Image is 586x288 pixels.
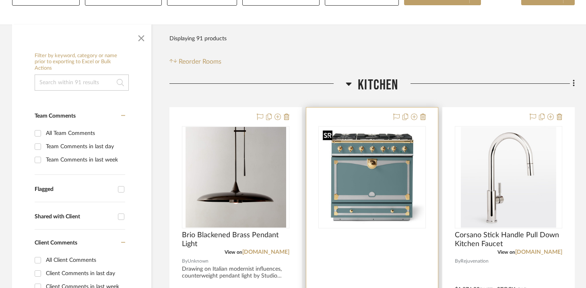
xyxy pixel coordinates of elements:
img: null [320,127,425,228]
input: Search within 91 results [35,75,129,91]
div: Displaying 91 products [169,31,227,47]
div: Client Comments in last day [46,267,123,280]
div: Flagged [35,186,114,193]
div: 0 [319,126,425,228]
span: View on [497,250,515,255]
span: By [455,257,460,265]
button: Close [133,29,149,45]
div: Team Comments in last day [46,140,123,153]
span: Rejuvenation [460,257,489,265]
span: Unknown [188,257,208,265]
span: Client Comments [35,240,77,246]
a: [DOMAIN_NAME] [515,249,562,255]
div: Team Comments in last week [46,153,123,166]
span: Team Comments [35,113,76,119]
span: Kitchen [358,77,398,94]
a: [DOMAIN_NAME] [242,249,289,255]
div: All Team Comments [46,127,123,140]
span: Reorder Rooms [179,57,221,66]
div: All Client Comments [46,254,123,267]
span: Brio Blackened Brass Pendant Light [182,231,289,249]
h6: Filter by keyword, category or name prior to exporting to Excel or Bulk Actions [35,53,129,72]
span: View on [225,250,242,255]
span: Corsano Stick Handle Pull Down Kitchen Faucet [455,231,562,249]
img: Corsano Stick Handle Pull Down Kitchen Faucet [461,127,556,228]
img: Brio Blackened Brass Pendant Light [186,127,286,228]
span: By [182,257,188,265]
button: Reorder Rooms [169,57,221,66]
div: Shared with Client [35,213,114,220]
